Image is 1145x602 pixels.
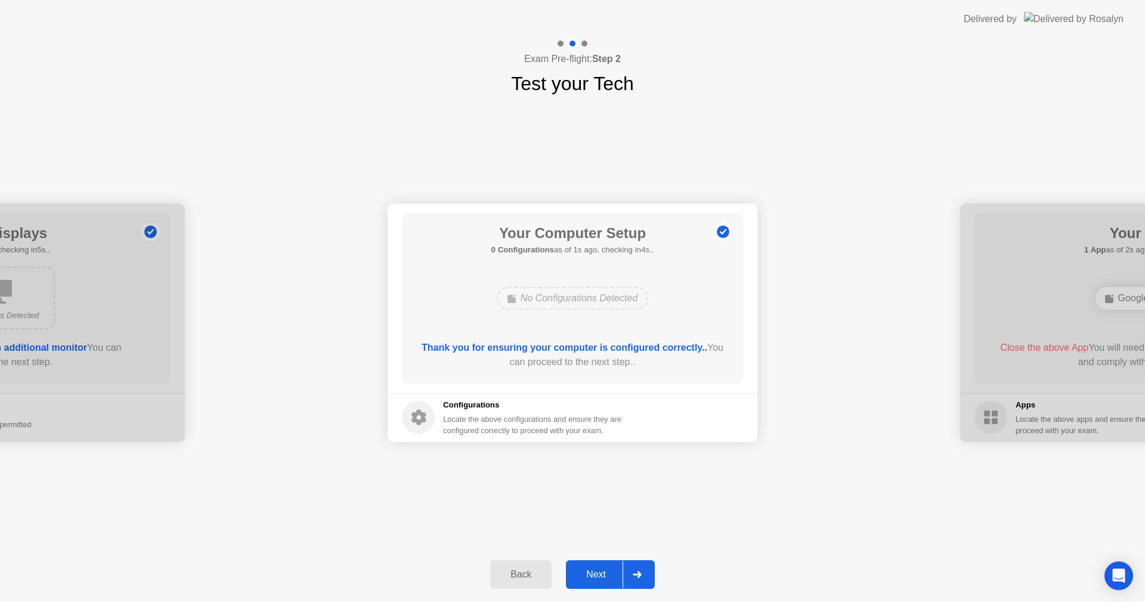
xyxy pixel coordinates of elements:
h5: Configurations [443,399,624,411]
button: Next [566,560,655,589]
b: Step 2 [592,54,621,64]
div: No Configurations Detected [497,287,649,310]
div: Open Intercom Messenger [1104,561,1133,590]
h5: as of 1s ago, checking in4s.. [491,244,654,256]
b: 0 Configurations [491,245,554,254]
h1: Your Computer Setup [491,223,654,244]
div: You can proceed to the next step.. [419,341,726,369]
b: Thank you for ensuring your computer is configured correctly.. [422,342,707,353]
div: Next [570,569,623,580]
div: Delivered by [964,12,1017,26]
div: Locate the above configurations and ensure they are configured correctly to proceed with your exam. [443,413,624,436]
button: Back [490,560,552,589]
h4: Exam Pre-flight: [524,52,621,66]
h1: Test your Tech [511,69,634,98]
div: Back [494,569,548,580]
img: Delivered by Rosalyn [1024,12,1124,26]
